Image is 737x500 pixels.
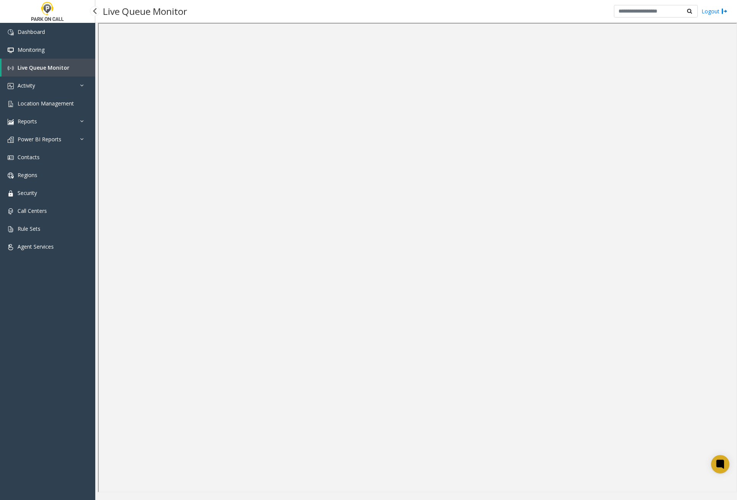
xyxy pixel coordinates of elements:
h3: Live Queue Monitor [99,2,191,21]
span: Contacts [18,153,40,161]
img: 'icon' [8,101,14,107]
img: 'icon' [8,155,14,161]
img: 'icon' [8,244,14,250]
span: Monitoring [18,46,45,53]
img: 'icon' [8,65,14,71]
a: Live Queue Monitor [2,59,95,77]
img: 'icon' [8,47,14,53]
span: Reports [18,118,37,125]
span: Call Centers [18,207,47,214]
a: Logout [702,7,727,15]
span: Security [18,189,37,196]
img: logout [721,7,727,15]
span: Activity [18,82,35,89]
img: 'icon' [8,173,14,179]
span: Rule Sets [18,225,40,232]
span: Regions [18,171,37,179]
img: 'icon' [8,119,14,125]
img: 'icon' [8,226,14,232]
img: 'icon' [8,137,14,143]
span: Location Management [18,100,74,107]
span: Agent Services [18,243,54,250]
span: Live Queue Monitor [18,64,69,71]
img: 'icon' [8,29,14,35]
img: 'icon' [8,190,14,196]
img: 'icon' [8,208,14,214]
span: Power BI Reports [18,136,61,143]
img: 'icon' [8,83,14,89]
span: Dashboard [18,28,45,35]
